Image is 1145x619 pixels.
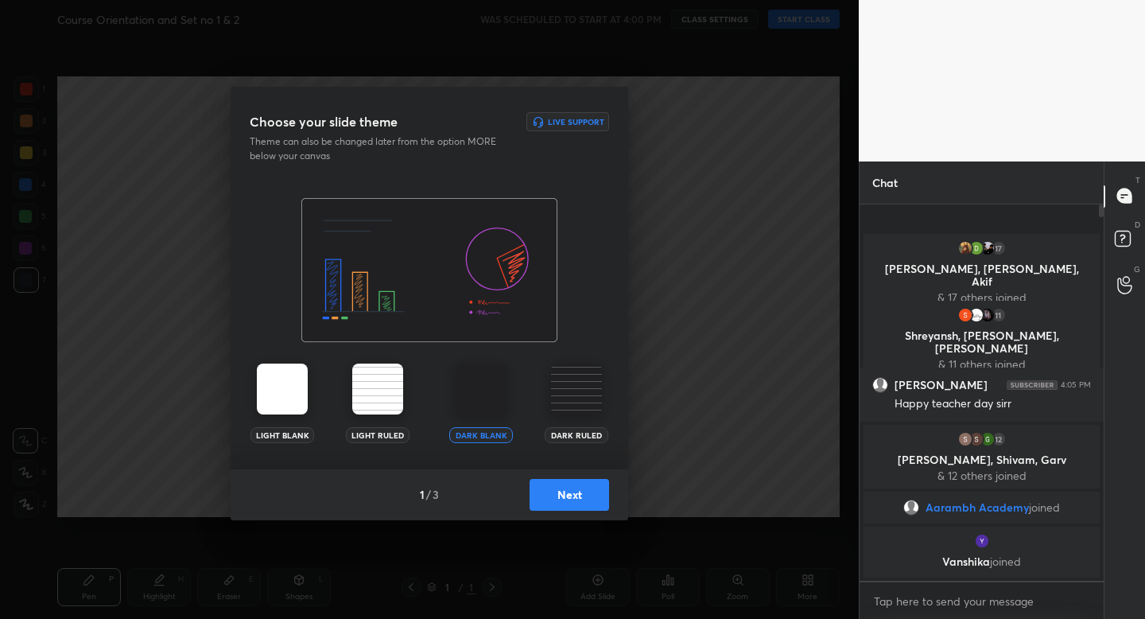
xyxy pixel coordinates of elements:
[974,533,990,549] img: thumbnail.jpg
[957,307,973,323] img: thumbnail.jpg
[968,431,984,447] img: thumbnail.jpg
[873,263,1090,288] p: [PERSON_NAME], [PERSON_NAME], Akif
[980,307,996,323] img: thumbnail.jpg
[860,231,1104,582] div: grid
[895,378,988,392] h6: [PERSON_NAME]
[873,555,1090,568] p: Vanshika
[873,329,1090,355] p: Shreyansh, [PERSON_NAME], [PERSON_NAME]
[250,112,398,131] h3: Choose your slide theme
[873,469,1090,482] p: & 12 others joined
[545,427,608,443] div: Dark Ruled
[991,307,1007,323] div: 11
[980,431,996,447] img: thumbnail.jpg
[873,358,1090,371] p: & 11 others joined
[352,364,403,415] img: lightRuledTheme.002cd57a.svg
[1007,380,1058,390] img: 4P8fHbbgJtejmAAAAAElFTkSuQmCC
[1135,174,1140,186] p: T
[926,501,1029,514] span: Aarambh Academy
[957,431,973,447] img: thumbnail.jpg
[257,364,308,415] img: lightTheme.5bb83c5b.svg
[1029,501,1060,514] span: joined
[873,378,887,392] img: default.png
[433,486,439,503] h4: 3
[1135,219,1140,231] p: D
[250,427,314,443] div: Light Blank
[551,364,602,415] img: darkRuledTheme.359fb5fd.svg
[903,500,919,516] img: default.png
[968,240,984,256] img: thumbnail.jpg
[548,118,604,126] h6: Live Support
[860,162,910,204] p: Chat
[1134,263,1140,275] p: G
[1061,380,1091,390] div: 4:05 PM
[250,134,507,163] p: Theme can also be changed later from the option MORE below your canvas
[980,240,996,256] img: thumbnail.jpg
[873,291,1090,304] p: & 17 others joined
[957,240,973,256] img: thumbnail.jpg
[991,240,1007,256] div: 17
[449,427,513,443] div: Dark Blank
[895,396,1091,412] div: Happy teacher day sirr
[873,454,1090,466] p: [PERSON_NAME], Shivam, Garv
[456,364,507,415] img: darkTheme.aa1caeba.svg
[530,479,609,511] button: Next
[346,427,409,443] div: Light Ruled
[968,307,984,323] img: thumbnail.jpg
[991,431,1007,447] div: 12
[990,554,1021,569] span: joined
[420,486,425,503] h4: 1
[426,486,431,503] h4: /
[301,198,557,343] img: darkThemeBanner.f801bae7.svg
